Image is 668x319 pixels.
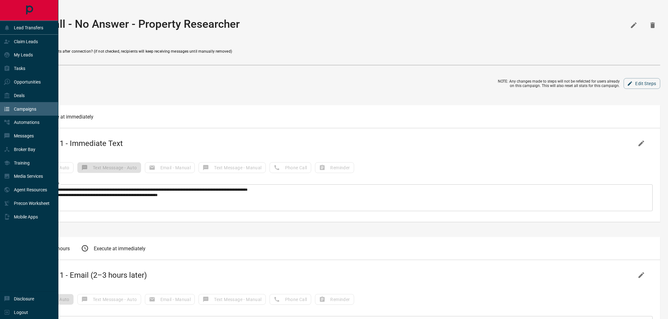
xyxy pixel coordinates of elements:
h2: Day 1 - Email (2–3 hours later) [29,268,147,283]
h1: First Call - No Answer - Property Researcher [21,18,240,31]
div: Execute at immediately [29,113,93,120]
h2: Day 1 - Immediate Text [29,136,123,151]
div: Execute at immediately [81,245,146,252]
span: Remove recipients after connection? (if not checked, recipients will keep receiving messages unti... [30,49,232,54]
p: NOTE: Any changes made to steps will not be refelcted for users already on this campaign. This wi... [494,79,620,88]
button: Edit Steps [624,78,660,89]
h3: Custom Campaign [21,33,660,38]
